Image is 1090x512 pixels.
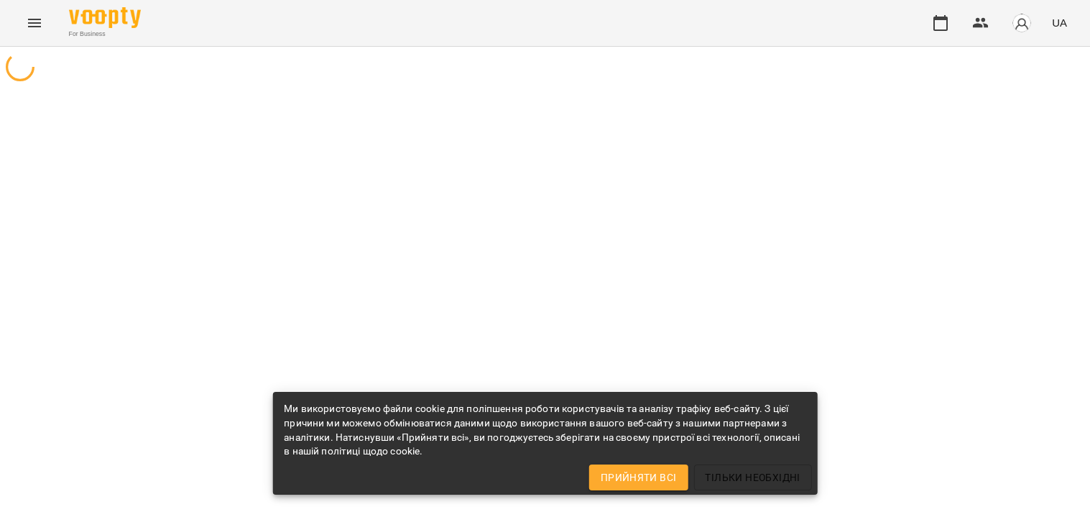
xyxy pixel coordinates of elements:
[589,465,688,490] button: Прийняти всі
[705,469,800,486] span: Тільки необхідні
[284,396,806,465] div: Ми використовуємо файли cookie для поліпшення роботи користувачів та аналізу трафіку веб-сайту. З...
[69,7,141,28] img: Voopty Logo
[69,29,141,39] span: For Business
[1046,9,1073,36] button: UA
[693,465,811,490] button: Тільки необхідні
[17,6,52,40] button: Menu
[1052,15,1067,30] span: UA
[601,469,677,486] span: Прийняти всі
[1012,13,1032,33] img: avatar_s.png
